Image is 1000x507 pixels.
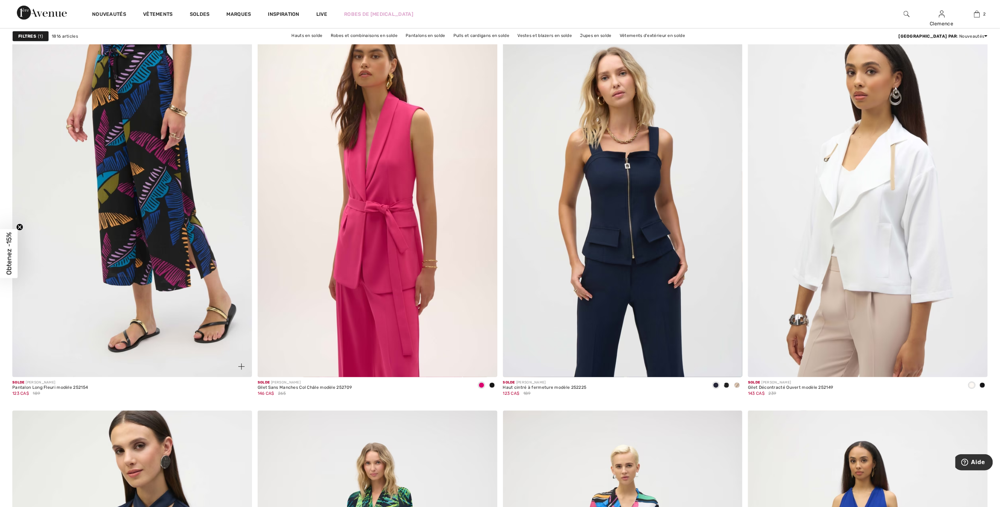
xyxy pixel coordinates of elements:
[983,11,986,17] span: 2
[12,380,88,385] div: [PERSON_NAME]
[732,380,742,392] div: Parchment
[514,31,576,40] a: Vestes et blazers en solde
[92,11,126,19] a: Nouveautés
[288,31,326,40] a: Hauts en solde
[904,10,910,18] img: recherche
[967,380,977,392] div: Vanilla 30
[955,454,993,472] iframe: Ouvre un widget dans lequel vous pouvez trouver plus d’informations
[503,380,587,385] div: [PERSON_NAME]
[18,33,36,39] strong: Filtres
[899,33,988,39] div: : Nouveautés
[748,391,764,396] span: 143 CA$
[974,10,980,18] img: Mon panier
[769,390,776,397] span: 239
[503,391,520,396] span: 123 CA$
[721,380,732,392] div: Black
[258,380,270,385] span: Solde
[476,380,487,392] div: Geranium
[12,385,88,390] div: Pantalon Long Fleuri modèle 252154
[12,391,29,396] span: 123 CA$
[487,380,497,392] div: Black
[12,18,252,378] a: Pantalon Long Fleuri modèle 252154. Noir/Multi
[327,31,401,40] a: Robes et combinaisons en solde
[238,363,245,370] img: plus_v2.svg
[924,20,959,27] div: Clemence
[523,390,531,397] span: 189
[450,31,513,40] a: Pulls et cardigans en solde
[278,390,286,397] span: 265
[939,11,945,17] a: Se connecter
[33,390,40,397] span: 189
[268,11,299,19] span: Inspiration
[52,33,78,39] span: 1816 articles
[503,385,587,390] div: Haut cintré à fermeture modèle 252225
[748,385,833,390] div: Gilet Décontracté Ouvert modèle 252149
[503,18,743,378] img: Haut cintré à fermeture modèle 252225. Bleu Minuit 40
[977,380,988,392] div: Black
[17,6,67,20] img: 1ère Avenue
[143,11,173,19] a: Vêtements
[258,385,352,390] div: Gilet Sans Manches Col Châle modèle 252709
[16,223,23,230] button: Close teaser
[258,380,352,385] div: [PERSON_NAME]
[939,10,945,18] img: Mes infos
[258,391,274,396] span: 146 CA$
[402,31,449,40] a: Pantalons en solde
[899,34,957,39] strong: [GEOGRAPHIC_DATA] par
[748,18,988,378] img: Gilet Décontracté Ouvert modèle 252149. Vanille 30
[344,11,413,18] a: Robes de [MEDICAL_DATA]
[577,31,615,40] a: Jupes en solde
[960,10,994,18] a: 2
[711,380,721,392] div: Midnight Blue 40
[38,33,43,39] span: 1
[190,11,210,19] a: Soldes
[316,11,327,18] a: Live
[12,380,25,385] span: Solde
[616,31,689,40] a: Vêtements d'extérieur en solde
[748,380,833,385] div: [PERSON_NAME]
[748,380,760,385] span: Solde
[503,380,515,385] span: Solde
[227,11,251,19] a: Marques
[258,18,497,378] img: Gilet Sans Manches Col Châle modèle 252709. Geranium
[5,232,13,275] span: Obtenez -15%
